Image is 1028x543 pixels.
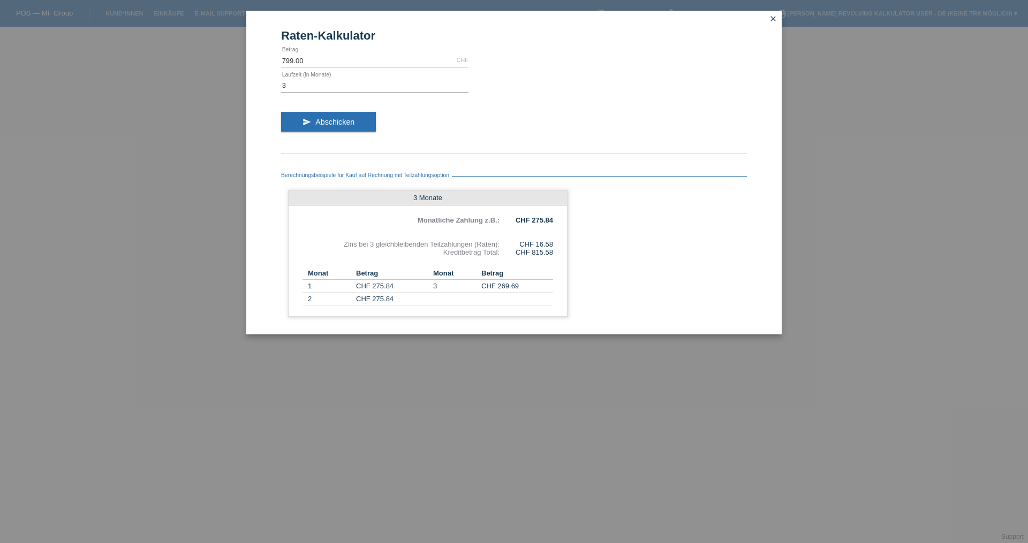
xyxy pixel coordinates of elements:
[303,248,500,256] div: Kreditbetrag Total:
[281,29,747,42] h1: Raten-Kalkulator
[315,118,354,126] span: Abschicken
[303,267,356,280] th: Monat
[356,267,428,280] th: Betrag
[500,240,553,248] div: CHF 16.58
[769,14,777,23] i: close
[303,240,500,248] div: Zins bei 3 gleichbleibenden Teilzahlungen (Raten):
[356,293,428,305] td: CHF 275.84
[766,13,780,26] a: close
[356,280,428,293] td: CHF 275.84
[428,267,481,280] th: Monat
[289,190,567,205] div: 3 Monate
[281,112,376,132] button: send Abschicken
[303,280,356,293] td: 1
[481,280,553,293] td: CHF 269.69
[281,172,452,178] span: Berechnungsbeispiele für Kauf auf Rechnung mit Teilzahlungsoption
[303,293,356,305] td: 2
[428,280,481,293] td: 3
[481,267,553,280] th: Betrag
[456,57,468,63] div: CHF
[516,216,553,224] b: CHF 275.84
[500,248,553,256] div: CHF 815.58
[418,216,500,224] b: Monatliche Zahlung z.B.:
